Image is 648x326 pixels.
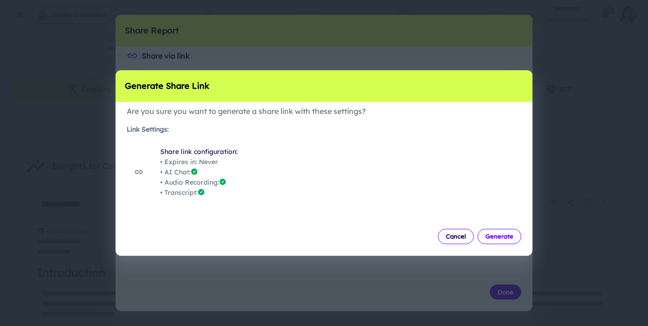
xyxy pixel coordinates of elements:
span: Share link configuration: [160,146,514,157]
button: Generate [477,229,521,244]
span: • Expires in: Never • AI Chat: • Audio Recording: • Transcript: [160,157,514,198]
h2: Generate Share Link [116,70,532,102]
p: Are you sure you want to generate a share link with these settings? [127,106,521,117]
button: Cancel [438,229,474,244]
h6: Link Settings: [127,124,521,134]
